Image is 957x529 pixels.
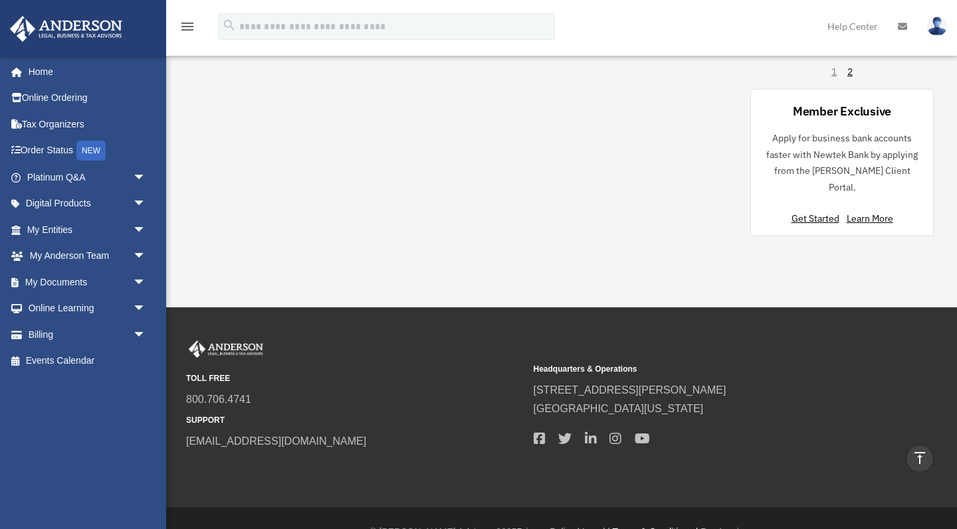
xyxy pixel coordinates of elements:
div: NEW [76,141,106,161]
a: Events Calendar [9,348,166,374]
a: Home [9,58,159,85]
a: 2 [847,65,853,78]
a: [STREET_ADDRESS][PERSON_NAME] [534,384,726,396]
span: arrow_drop_down [133,190,159,218]
span: arrow_drop_down [133,216,159,244]
div: Member Exclusive [793,103,891,119]
a: vertical_align_top [906,445,934,473]
a: Order StatusNEW [9,137,166,165]
a: [GEOGRAPHIC_DATA][US_STATE] [534,403,704,414]
img: Anderson Advisors Platinum Portal [6,16,126,42]
i: vertical_align_top [912,450,928,466]
small: SUPPORT [186,414,524,427]
img: Anderson Advisors Platinum Portal [186,340,266,358]
a: My Documentsarrow_drop_down [9,269,166,295]
i: menu [179,19,195,35]
a: My Anderson Teamarrow_drop_down [9,243,166,269]
a: menu [179,23,195,35]
span: arrow_drop_down [133,295,159,323]
span: arrow_drop_down [133,243,159,270]
a: Digital Productsarrow_drop_down [9,190,166,217]
span: arrow_drop_down [133,269,159,296]
a: Platinum Q&Aarrow_drop_down [9,164,166,190]
p: Apply for business bank accounts faster with Newtek Bank by applying from the [PERSON_NAME] Clien... [762,130,922,195]
a: 800.706.4741 [186,394,251,405]
small: TOLL FREE [186,372,524,386]
a: Online Ordering [9,85,166,112]
small: Headquarters & Operations [534,362,872,376]
a: Billingarrow_drop_down [9,321,166,348]
a: My Entitiesarrow_drop_down [9,216,166,243]
i: search [222,18,237,33]
a: Get Started [792,212,845,224]
a: [EMAIL_ADDRESS][DOMAIN_NAME] [186,435,366,447]
img: User Pic [927,17,947,36]
a: Online Learningarrow_drop_down [9,295,166,322]
a: Tax Organizers [9,111,166,137]
a: Learn More [847,212,893,224]
span: arrow_drop_down [133,164,159,191]
span: arrow_drop_down [133,321,159,348]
